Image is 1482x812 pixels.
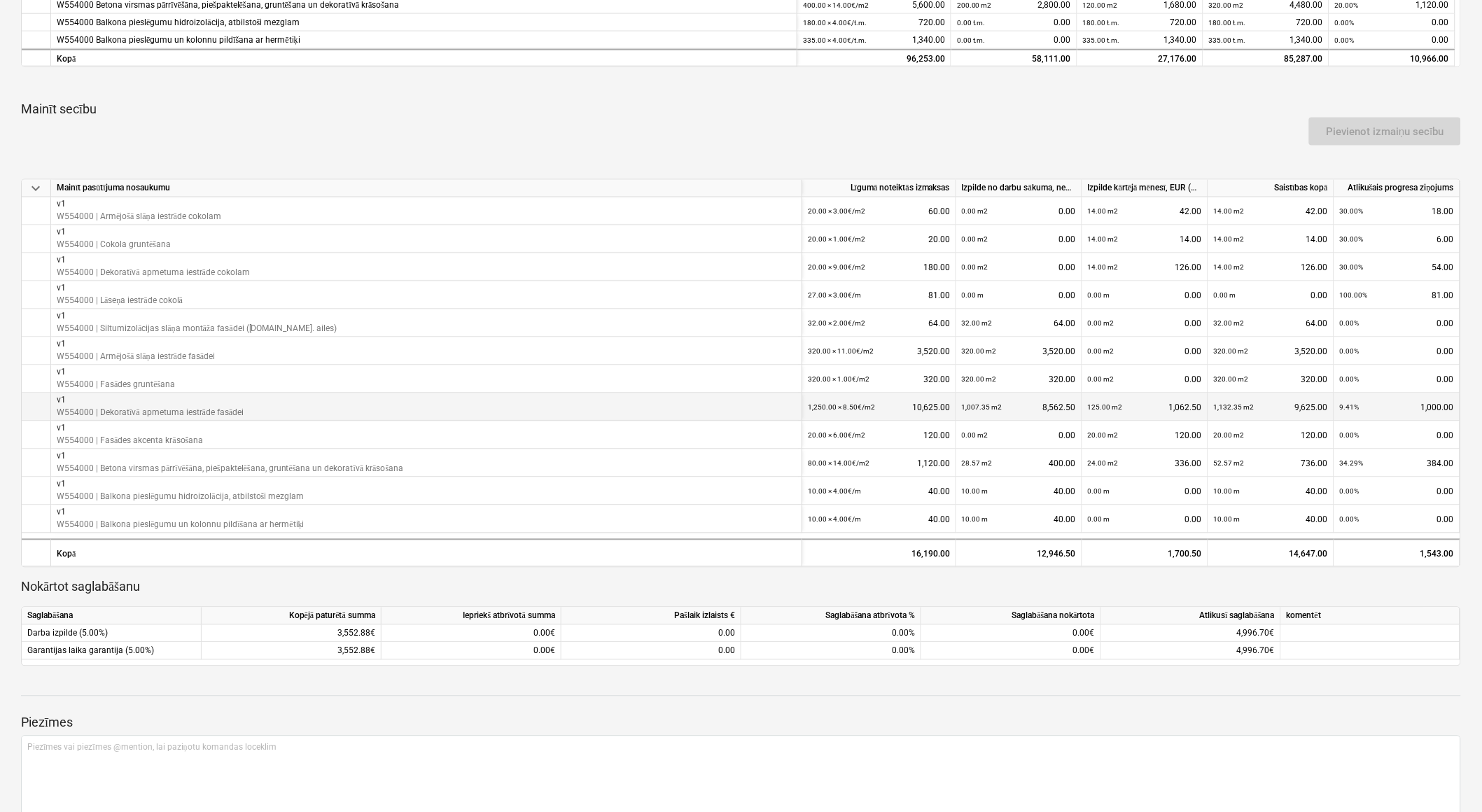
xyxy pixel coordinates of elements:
div: 4,996.70€ [1101,625,1281,643]
small: 0.00 t.m. [957,19,986,27]
div: 0.00 [567,643,735,660]
small: 125.00 m2 [1088,404,1123,412]
small: 200.00 m2 [957,1,992,9]
div: 81.00 [1340,281,1454,310]
div: 0.00 [1088,309,1202,338]
div: komentēt [1281,608,1460,625]
div: 0.00 [1088,337,1202,366]
div: 0.00 [567,625,735,643]
div: 3,552.88€ [202,643,382,660]
small: 0.00 m [1088,292,1110,300]
small: 32.00 m2 [1214,320,1245,328]
div: 126.00 [1088,253,1202,282]
small: 9.41% [1340,404,1359,412]
div: 27,176.00 [1083,50,1197,68]
div: 0.00 [957,31,1071,49]
small: 30.00% [1340,208,1364,216]
div: 0.00 [1214,281,1328,310]
div: 0.00 [1340,477,1454,506]
div: 0.00 [1088,505,1202,534]
small: 0.00% [1340,432,1359,440]
div: 64.00 [808,309,950,338]
div: Saglabāšana atbrīvota % [741,608,921,625]
small: 335.00 t.m. [1083,36,1120,44]
div: Saglabāšana [22,608,202,625]
div: Darba izpilde (5.00%) [22,625,202,643]
div: 96,253.00 [803,50,945,68]
small: 320.00 m2 [1214,376,1249,384]
div: 320.00 [962,365,1076,394]
p: v1 [57,227,171,239]
small: 0.00 m2 [962,432,988,440]
div: Kopā [51,539,802,567]
small: 180.00 t.m. [1083,19,1120,27]
small: 27.00 × 3.00€ / m [808,292,861,300]
small: 14.00 m2 [1088,264,1119,272]
div: 6.00 [1340,225,1454,254]
div: W554000 Balkona pieslēgumu un kolonnu pildīšana ar hermētiķi [57,31,791,49]
p: W554000 | Siltumizolācijas slāņa montāža fasādei ([DOMAIN_NAME]. ailes) [57,323,337,335]
small: 20.00 m2 [1214,432,1245,440]
div: 85,287.00 [1203,49,1329,66]
small: 14.00 m2 [1088,236,1119,244]
div: 120.00 [1214,421,1328,450]
small: 0.00% [1340,488,1359,496]
div: 18.00 [1340,197,1454,226]
small: 34.29% [1340,460,1364,468]
div: 42.00 [1214,197,1328,226]
div: Kopējā paturētā summa [202,608,382,625]
small: 28.57 m2 [962,460,993,468]
div: Pašlaik izlaists € [561,608,741,625]
p: W554000 | Balkona pieslēgumu un kolonnu pildīšana ar hermētiķi [57,519,305,531]
p: v1 [57,479,304,491]
small: 0.00% [1340,516,1359,524]
div: 400.00 [962,449,1076,478]
div: 14.00 [1214,225,1328,254]
div: 64.00 [1214,309,1328,338]
p: W554000 | Fasādes akcenta krāsošana [57,435,203,447]
div: 81.00 [808,281,950,310]
div: 0.00€ [382,643,561,660]
small: 0.00 m2 [1088,320,1114,328]
small: 0.00 m2 [1088,376,1114,384]
small: 1,007.35 m2 [962,404,1002,412]
div: 0.00 [957,14,1071,31]
div: 0.00 [962,197,1076,226]
p: W554000 | Betona virsmas pārrīvēšāna, piešpaktelēšana, gruntēšana un dekoratīvā krāsošana [57,463,403,475]
small: 0.00 m [1088,516,1110,524]
small: 20.00 × 6.00€ / m2 [808,432,865,440]
div: 320.00 [808,365,950,394]
small: 0.00 m [1088,488,1110,496]
p: W554000 | Lāseņa iestrāde cokolā [57,295,183,307]
small: 14.00 m2 [1214,236,1245,244]
small: 0.00 m2 [962,264,988,272]
small: 80.00 × 14.00€ / m2 [808,460,869,468]
div: 1,120.00 [808,449,950,478]
div: 336.00 [1088,449,1202,478]
div: 0.00 [1340,337,1454,366]
small: 320.00 × 1.00€ / m2 [808,376,869,384]
small: 14.00 m2 [1088,208,1119,216]
p: Piezīmes [21,715,1461,731]
div: W554000 Balkona pieslēgumu hidroizolācija, atbilstoši mezglam [57,14,791,31]
small: 1,132.35 m2 [1214,404,1254,412]
div: 1,062.50 [1088,393,1202,422]
div: 126.00 [1214,253,1328,282]
small: 1,250.00 × 8.50€ / m2 [808,404,875,412]
p: v1 [57,339,215,351]
div: 0.00 [1088,365,1202,394]
small: 10.00 m [962,516,988,524]
span: keyboard_arrow_down [27,181,44,197]
div: 3,520.00 [808,337,950,366]
div: 1,000.00 [1340,393,1454,422]
div: 1,340.00 [1209,31,1323,49]
div: 14,647.00 [1208,539,1334,567]
div: 1,700.50 [1088,540,1202,568]
div: Atlikušais progresa ziņojums [1334,180,1460,197]
small: 0.00 m2 [962,208,988,216]
small: 320.00 m2 [1214,348,1249,356]
small: 0.00 m [1214,292,1236,300]
div: 9,625.00 [1214,393,1328,422]
div: 54.00 [1340,253,1454,282]
small: 335.00 × 4.00€ / t.m. [803,36,867,44]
